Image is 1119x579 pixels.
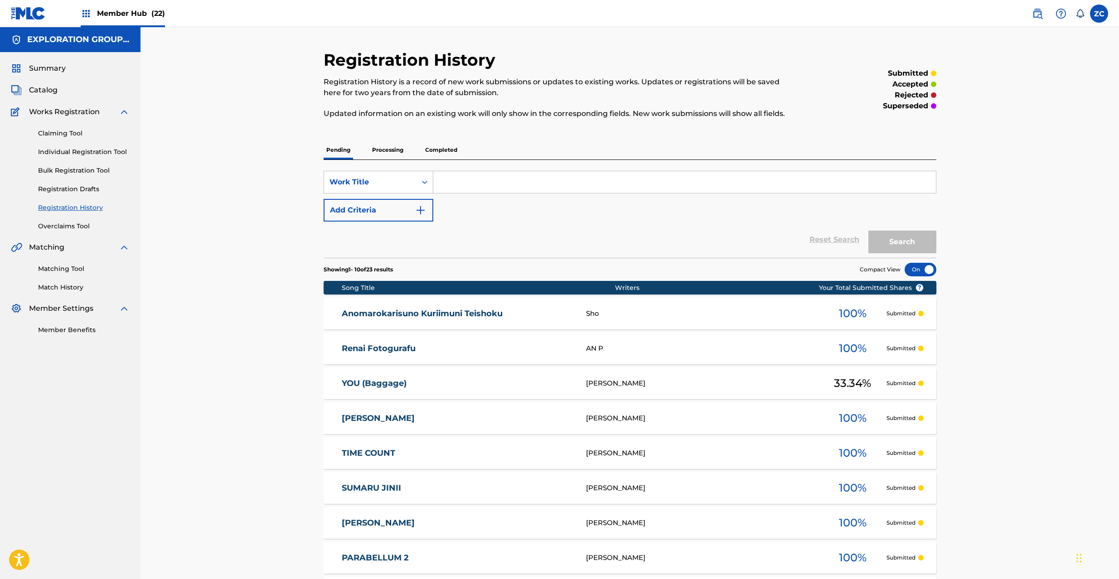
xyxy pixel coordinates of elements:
p: Processing [369,140,406,159]
a: Registration History [38,203,130,212]
a: Matching Tool [38,264,130,274]
p: Submitted [886,309,916,318]
div: Sho [586,309,819,319]
p: submitted [888,68,928,79]
p: Submitted [886,519,916,527]
p: Completed [422,140,460,159]
img: search [1032,8,1043,19]
span: Catalog [29,85,58,96]
p: Submitted [886,449,916,457]
img: Matching [11,242,22,253]
img: expand [119,106,130,117]
a: [PERSON_NAME] [342,413,574,424]
a: SummarySummary [11,63,66,74]
span: Compact View [860,265,901,274]
span: Summary [29,63,66,74]
a: PARABELLUM 2 [342,553,574,563]
div: User Menu [1090,5,1108,23]
img: MLC Logo [11,7,46,20]
a: Renai Fotogurafu [342,343,574,354]
img: expand [119,303,130,314]
span: 100 % [839,340,867,357]
h2: Registration History [324,50,500,70]
span: 100 % [839,515,867,531]
a: Match History [38,283,130,292]
p: Submitted [886,554,916,562]
img: Works Registration [11,106,23,117]
a: Overclaims Tool [38,222,130,231]
span: Works Registration [29,106,100,117]
div: [PERSON_NAME] [586,378,819,389]
iframe: Resource Center [1094,405,1119,478]
p: Showing 1 - 10 of 23 results [324,265,393,274]
p: Registration History is a record of new work submissions or updates to existing works. Updates or... [324,77,795,98]
div: Song Title [342,283,615,293]
p: accepted [892,79,928,90]
a: Claiming Tool [38,129,130,138]
a: YOU (Baggage) [342,378,574,389]
a: Registration Drafts [38,184,130,194]
a: TIME COUNT [342,448,574,458]
div: [PERSON_NAME] [586,448,819,458]
a: Public Search [1028,5,1046,23]
p: Submitted [886,414,916,422]
span: Your Total Submitted Shares [819,283,924,293]
img: help [1056,8,1066,19]
span: Member Settings [29,303,93,314]
p: superseded [883,101,928,111]
div: Help [1052,5,1070,23]
a: Anomarokarisuno Kuriimuni Teishoku [342,309,574,319]
a: CatalogCatalog [11,85,58,96]
p: Submitted [886,379,916,387]
a: Individual Registration Tool [38,147,130,157]
p: Updated information on an existing work will only show in the corresponding fields. New work subm... [324,108,795,119]
div: Writers [615,283,848,293]
iframe: Chat Widget [1074,536,1119,579]
img: Member Settings [11,303,22,314]
span: 100 % [839,480,867,496]
img: Accounts [11,34,22,45]
img: Catalog [11,85,22,96]
div: [PERSON_NAME] [586,553,819,563]
span: Matching [29,242,64,253]
span: Member Hub [97,8,165,19]
span: ? [916,284,923,291]
div: Drag [1076,545,1082,572]
div: [PERSON_NAME] [586,413,819,424]
span: 100 % [839,550,867,566]
a: Bulk Registration Tool [38,166,130,175]
span: 33.34 % [834,375,871,391]
p: Pending [324,140,353,159]
span: (22) [151,9,165,18]
div: AN P [586,343,819,354]
a: [PERSON_NAME] [342,518,574,528]
a: Member Benefits [38,325,130,335]
h5: EXPLORATION GROUP LLC [27,34,130,45]
img: Summary [11,63,22,74]
div: Notifications [1075,9,1085,18]
p: Submitted [886,344,916,352]
div: [PERSON_NAME] [586,483,819,493]
p: Submitted [886,484,916,492]
div: Work Title [329,177,411,188]
p: rejected [895,90,928,101]
span: 100 % [839,445,867,461]
a: SUMARU JINII [342,483,574,493]
form: Search Form [324,171,936,258]
span: 100 % [839,305,867,322]
div: [PERSON_NAME] [586,518,819,528]
img: 9d2ae6d4665cec9f34b9.svg [415,205,426,216]
button: Add Criteria [324,199,433,222]
img: expand [119,242,130,253]
span: 100 % [839,410,867,426]
img: Top Rightsholders [81,8,92,19]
